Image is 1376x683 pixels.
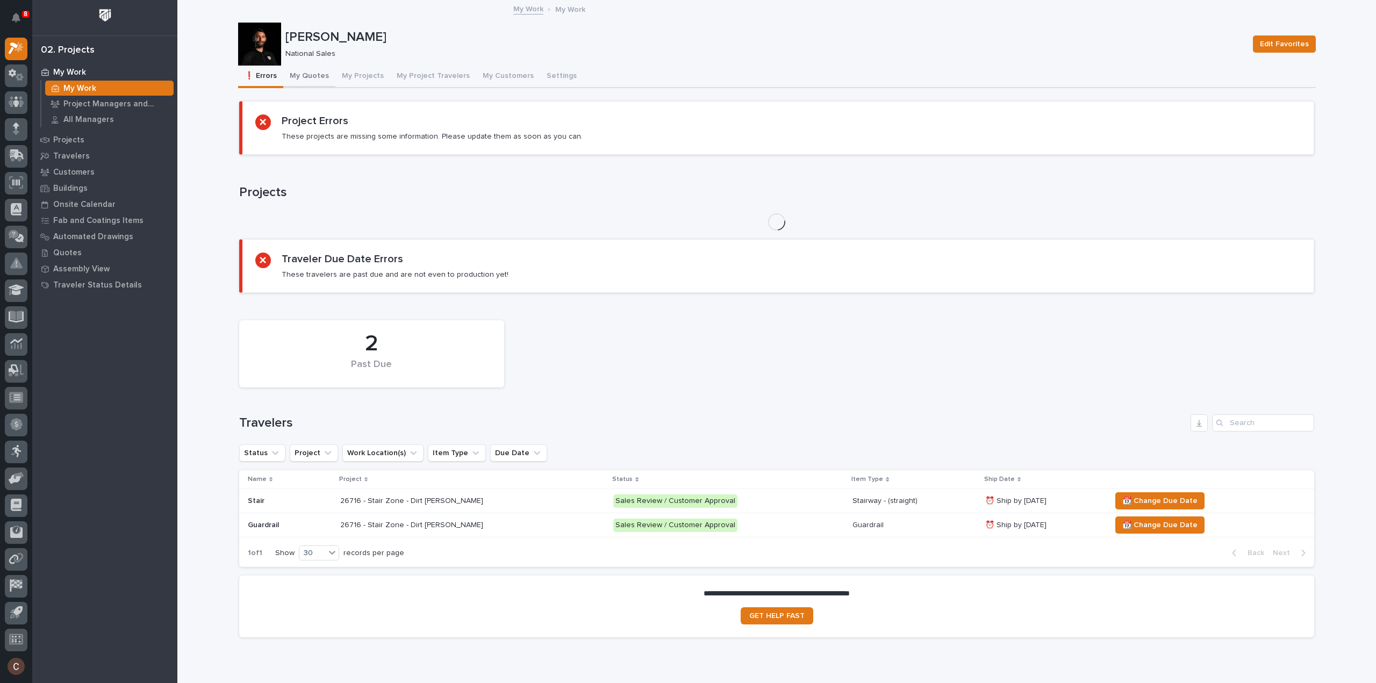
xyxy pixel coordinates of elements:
div: Sales Review / Customer Approval [613,519,737,532]
div: Notifications8 [13,13,27,30]
p: Assembly View [53,264,110,274]
p: Quotes [53,248,82,258]
p: My Work [555,3,585,15]
p: Show [275,549,295,558]
p: Item Type [851,473,883,485]
span: 📆 Change Due Date [1122,519,1198,531]
a: My Work [513,2,543,15]
p: ⏰ Ship by [DATE] [985,521,1102,530]
a: Automated Drawings [32,228,177,245]
button: My Projects [335,66,390,88]
h1: Travelers [239,415,1186,431]
button: Next [1268,548,1314,558]
p: Automated Drawings [53,232,133,242]
p: 8 [24,10,27,18]
p: Status [612,473,633,485]
a: My Work [41,81,177,96]
button: ❗ Errors [238,66,283,88]
a: Projects [32,132,177,148]
button: Back [1223,548,1268,558]
p: Stairway - (straight) [852,497,977,506]
h1: Projects [239,185,1314,200]
div: 30 [299,548,325,559]
p: Fab and Coatings Items [53,216,144,226]
button: My Customers [476,66,540,88]
a: Fab and Coatings Items [32,212,177,228]
div: Sales Review / Customer Approval [613,494,737,508]
p: 26716 - Stair Zone - Dirt [PERSON_NAME] [340,497,528,506]
p: These projects are missing some information. Please update them as soon as you can. [282,132,583,141]
p: 1 of 1 [239,540,271,566]
p: Travelers [53,152,90,161]
button: 📆 Change Due Date [1115,492,1205,509]
p: Ship Date [984,473,1015,485]
h2: Project Errors [282,114,348,127]
a: Quotes [32,245,177,261]
span: Back [1241,548,1264,558]
span: 📆 Change Due Date [1122,494,1198,507]
p: Guardrail [852,521,977,530]
p: All Managers [63,115,114,125]
p: Project [339,473,362,485]
a: Travelers [32,148,177,164]
p: 26716 - Stair Zone - Dirt [PERSON_NAME] [340,521,528,530]
button: Work Location(s) [342,444,424,462]
button: Due Date [490,444,547,462]
a: Customers [32,164,177,180]
tr: Guardrail26716 - Stair Zone - Dirt [PERSON_NAME]Sales Review / Customer ApprovalGuardrail⏰ Ship b... [239,513,1314,537]
span: GET HELP FAST [749,612,805,620]
p: My Work [53,68,86,77]
button: Edit Favorites [1253,35,1316,53]
p: Projects [53,135,84,145]
div: 02. Projects [41,45,95,56]
button: 📆 Change Due Date [1115,516,1205,534]
div: Past Due [257,359,486,382]
p: Onsite Calendar [53,200,116,210]
a: GET HELP FAST [741,607,813,624]
button: users-avatar [5,655,27,678]
a: Project Managers and Engineers [41,96,177,111]
button: My Project Travelers [390,66,476,88]
button: Settings [540,66,583,88]
button: My Quotes [283,66,335,88]
p: National Sales [285,49,1240,59]
p: [PERSON_NAME] [285,30,1244,45]
p: Name [248,473,267,485]
div: 2 [257,330,486,357]
a: All Managers [41,112,177,127]
p: Stair [248,497,332,506]
p: Traveler Status Details [53,281,142,290]
span: Next [1273,548,1296,558]
a: Traveler Status Details [32,277,177,293]
button: Project [290,444,338,462]
img: Workspace Logo [95,5,115,25]
button: Notifications [5,6,27,29]
p: These travelers are past due and are not even to production yet! [282,270,508,279]
p: Project Managers and Engineers [63,99,169,109]
input: Search [1212,414,1314,432]
p: Guardrail [248,521,332,530]
p: Customers [53,168,95,177]
button: Item Type [428,444,486,462]
a: Assembly View [32,261,177,277]
p: My Work [63,84,96,94]
tr: Stair26716 - Stair Zone - Dirt [PERSON_NAME]Sales Review / Customer ApprovalStairway - (straight)... [239,489,1314,513]
button: Status [239,444,285,462]
a: My Work [32,64,177,80]
a: Buildings [32,180,177,196]
p: ⏰ Ship by [DATE] [985,497,1102,506]
h2: Traveler Due Date Errors [282,253,403,265]
p: records per page [343,549,404,558]
span: Edit Favorites [1260,38,1309,51]
p: Buildings [53,184,88,193]
a: Onsite Calendar [32,196,177,212]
